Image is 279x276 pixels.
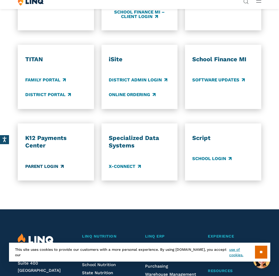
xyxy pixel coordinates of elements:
[192,134,254,142] h3: Script
[25,163,64,170] a: Parent Login
[208,234,234,238] span: Experience
[229,247,255,258] a: use of cookies.
[192,155,232,162] a: School Login
[25,134,87,150] h3: K12 Payments Center
[25,77,66,83] a: Family Portal
[109,134,170,150] h3: Specialized Data Systems
[145,234,165,238] span: LINQ ERP
[109,77,167,83] a: District Admin Login
[18,233,54,246] img: LINQ | K‑12 Software
[208,233,261,240] a: Experience
[109,9,170,19] a: School Finance MI – Client Login
[25,91,71,98] a: District Portal
[82,234,117,238] span: LINQ Nutrition
[192,56,254,63] h3: School Finance MI
[109,91,156,98] a: Online Ordering
[192,77,245,83] a: Software Updates
[9,243,270,262] div: This site uses cookies to provide our customers with a more personal experience. By using [DOMAIN...
[145,233,198,240] a: LINQ ERP
[109,163,141,170] a: X-Connect
[82,270,113,275] a: State Nutrition
[109,56,170,63] h3: iSite
[82,233,135,240] a: LINQ Nutrition
[25,56,87,63] h3: TITAN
